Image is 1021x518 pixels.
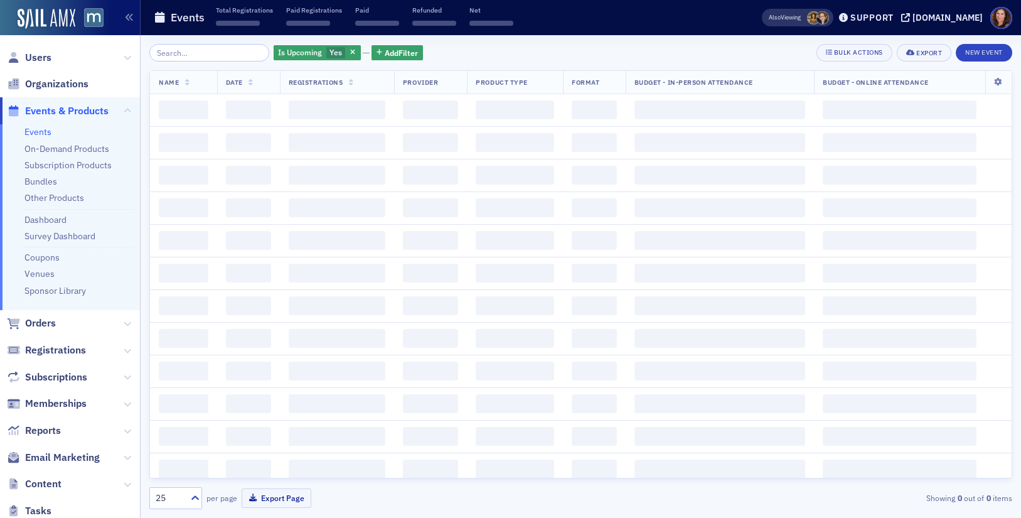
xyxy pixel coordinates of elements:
[823,231,976,250] span: ‌
[476,460,554,478] span: ‌
[572,362,617,380] span: ‌
[84,8,104,28] img: SailAMX
[807,11,820,24] span: Laura Swann
[24,268,55,279] a: Venues
[159,329,208,348] span: ‌
[274,45,361,61] div: Yes
[25,477,61,491] span: Content
[769,13,801,22] span: Viewing
[823,329,976,348] span: ‌
[25,77,88,91] span: Organizations
[226,394,271,413] span: ‌
[634,329,805,348] span: ‌
[159,100,208,119] span: ‌
[403,460,458,478] span: ‌
[289,231,385,250] span: ‌
[25,370,87,384] span: Subscriptions
[289,78,343,87] span: Registrations
[7,424,61,438] a: Reports
[24,126,51,138] a: Events
[823,166,976,185] span: ‌
[289,427,385,446] span: ‌
[7,451,100,465] a: Email Marketing
[24,176,57,187] a: Bundles
[469,6,513,14] p: Net
[216,21,260,26] span: ‌
[7,343,86,357] a: Registrations
[634,427,805,446] span: ‌
[955,492,964,504] strong: 0
[286,6,342,14] p: Paid Registrations
[476,100,554,119] span: ‌
[7,104,109,118] a: Events & Products
[226,362,271,380] span: ‌
[572,427,617,446] span: ‌
[7,477,61,491] a: Content
[984,492,993,504] strong: 0
[476,231,554,250] span: ‌
[816,11,829,24] span: Michelle Brown
[289,362,385,380] span: ‌
[25,316,56,330] span: Orders
[734,492,1012,504] div: Showing out of items
[469,21,513,26] span: ‌
[25,343,86,357] span: Registrations
[171,10,205,25] h1: Events
[823,133,976,152] span: ‌
[990,7,1012,29] span: Profile
[7,504,51,518] a: Tasks
[25,104,109,118] span: Events & Products
[634,231,805,250] span: ‌
[159,460,208,478] span: ‌
[572,78,599,87] span: Format
[24,230,95,242] a: Survey Dashboard
[226,231,271,250] span: ‌
[159,133,208,152] span: ‌
[24,214,67,225] a: Dashboard
[403,362,458,380] span: ‌
[834,49,883,56] div: Bulk Actions
[476,198,554,217] span: ‌
[25,504,51,518] span: Tasks
[159,231,208,250] span: ‌
[634,100,805,119] span: ‌
[159,296,208,315] span: ‌
[572,133,617,152] span: ‌
[634,133,805,152] span: ‌
[226,166,271,185] span: ‌
[226,100,271,119] span: ‌
[242,488,311,508] button: Export Page
[289,264,385,283] span: ‌
[289,166,385,185] span: ‌
[289,296,385,315] span: ‌
[24,143,109,154] a: On-Demand Products
[7,370,87,384] a: Subscriptions
[278,47,322,57] span: Is Upcoming
[572,394,617,413] span: ‌
[403,78,438,87] span: Provider
[823,460,976,478] span: ‌
[403,427,458,446] span: ‌
[159,362,208,380] span: ‌
[634,296,805,315] span: ‌
[159,198,208,217] span: ‌
[476,427,554,446] span: ‌
[634,394,805,413] span: ‌
[226,198,271,217] span: ‌
[769,13,781,21] div: Also
[289,329,385,348] span: ‌
[403,166,458,185] span: ‌
[850,12,894,23] div: Support
[956,46,1012,57] a: New Event
[149,44,269,62] input: Search…
[572,296,617,315] span: ‌
[816,44,892,62] button: Bulk Actions
[289,460,385,478] span: ‌
[289,394,385,413] span: ‌
[412,21,456,26] span: ‌
[572,198,617,217] span: ‌
[823,362,976,380] span: ‌
[634,198,805,217] span: ‌
[403,264,458,283] span: ‌
[226,296,271,315] span: ‌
